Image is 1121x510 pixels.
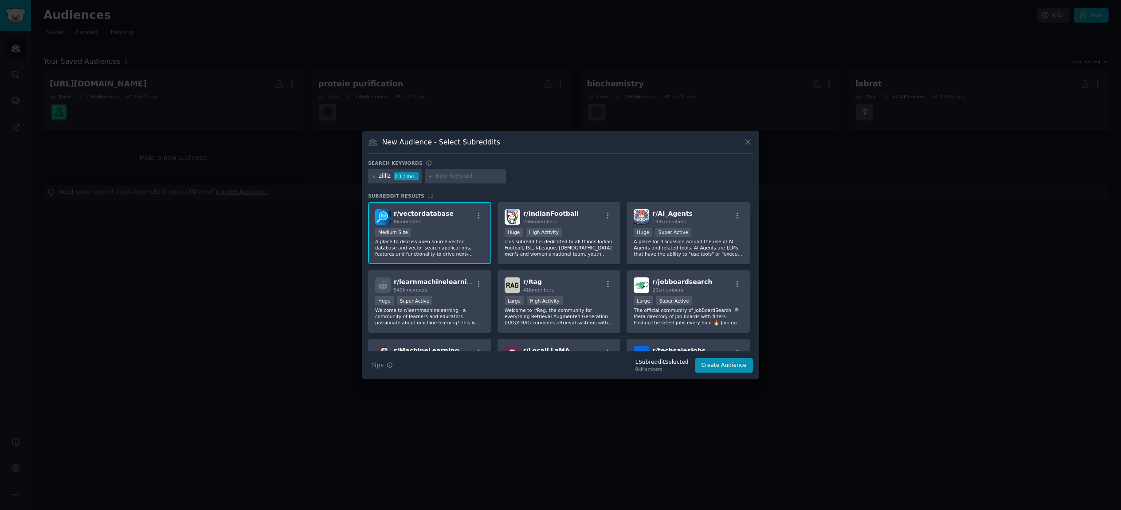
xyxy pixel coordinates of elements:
[368,160,423,166] h3: Search keywords
[634,238,743,257] p: A place for discussion around the use of AI Agents and related tools. AI Agents are LLMs that hav...
[523,287,554,292] span: 41k members
[634,228,652,237] div: Huge
[379,172,391,180] div: zilliz
[695,358,753,373] button: Create Audience
[634,277,649,293] img: jobboardsearch
[375,228,411,237] div: Medium Size
[394,278,476,285] span: r/ learnmachinelearning
[523,219,557,224] span: 236k members
[635,366,688,372] div: 8k Members
[523,210,579,217] span: r/ IndianFootball
[368,358,396,373] button: Tips
[394,287,427,292] span: 549k members
[375,209,391,225] img: vectordatabase
[505,346,520,362] img: LocalLLaMA
[505,209,520,225] img: IndianFootball
[634,209,649,225] img: AI_Agents
[394,172,419,180] div: 2.1 / mo
[523,278,542,285] span: r/ Rag
[635,358,688,366] div: 1 Subreddit Selected
[634,307,743,326] p: The official community of JobBoardSearch 🔎 Meta directory of job boards with filters. Posting the...
[656,296,692,305] div: Super Active
[652,210,692,217] span: r/ AI_Agents
[394,347,459,354] span: r/ MachineLearning
[527,296,563,305] div: High Activity
[505,238,614,257] p: This subreddit is dedicated to all things Indian Football, ISL, I-League, [DEMOGRAPHIC_DATA] men'...
[652,347,706,354] span: r/ techsalesjobs
[652,287,683,292] span: 20k members
[368,193,424,199] span: Subreddit Results
[394,219,422,224] span: 8k members
[435,172,503,180] input: New Keyword
[655,228,691,237] div: Super Active
[382,137,500,147] h3: New Audience - Select Subreddits
[652,219,686,224] span: 193k members
[505,228,523,237] div: Huge
[505,307,614,326] p: Welcome to r/Rag, the community for everything Retrieval-Augmented Generation (RAG)! RAG combines...
[505,296,524,305] div: Large
[523,347,570,354] span: r/ LocalLLaMA
[505,277,520,293] img: Rag
[371,361,384,370] span: Tips
[652,278,712,285] span: r/ jobboardsearch
[634,346,649,362] img: techsalesjobs
[375,346,391,362] img: MachineLearning
[634,296,653,305] div: Large
[397,296,433,305] div: Super Active
[375,238,484,257] p: A place to discuss open-source vector database and vector search applications, features and funct...
[375,296,394,305] div: Huge
[427,193,434,199] span: 12
[394,210,454,217] span: r/ vectordatabase
[526,228,562,237] div: High Activity
[375,307,484,326] p: Welcome to r/learnmachinelearning - a community of learners and educators passionate about machin...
